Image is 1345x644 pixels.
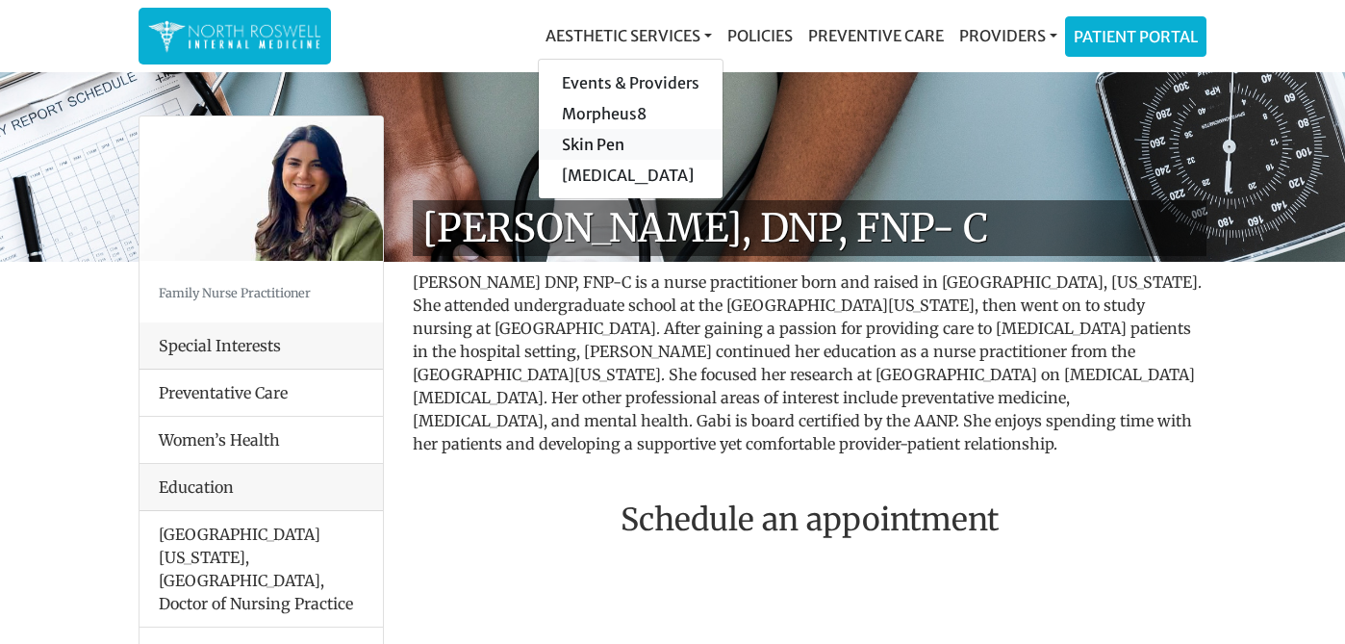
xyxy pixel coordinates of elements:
li: Women’s Health [140,416,383,464]
small: Family Nurse Practitioner [159,285,311,300]
div: Special Interests [140,322,383,370]
h2: Schedule an appointment [413,502,1206,538]
a: Providers [952,16,1065,55]
a: Preventive Care [800,16,952,55]
li: Preventative Care [140,370,383,417]
div: Education [140,464,383,511]
a: Events & Providers [539,67,723,98]
a: Aesthetic Services [538,16,720,55]
h1: [PERSON_NAME], DNP, FNP- C [413,200,1206,256]
a: Patient Portal [1066,17,1205,56]
img: North Roswell Internal Medicine [148,17,321,55]
li: [GEOGRAPHIC_DATA][US_STATE], [GEOGRAPHIC_DATA], Doctor of Nursing Practice [140,511,383,628]
a: [MEDICAL_DATA] [539,160,723,191]
a: Policies [720,16,800,55]
a: Skin Pen [539,129,723,160]
a: Morpheus8 [539,98,723,129]
p: [PERSON_NAME] DNP, FNP-C is a nurse practitioner born and raised in [GEOGRAPHIC_DATA], [US_STATE]... [413,270,1206,455]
